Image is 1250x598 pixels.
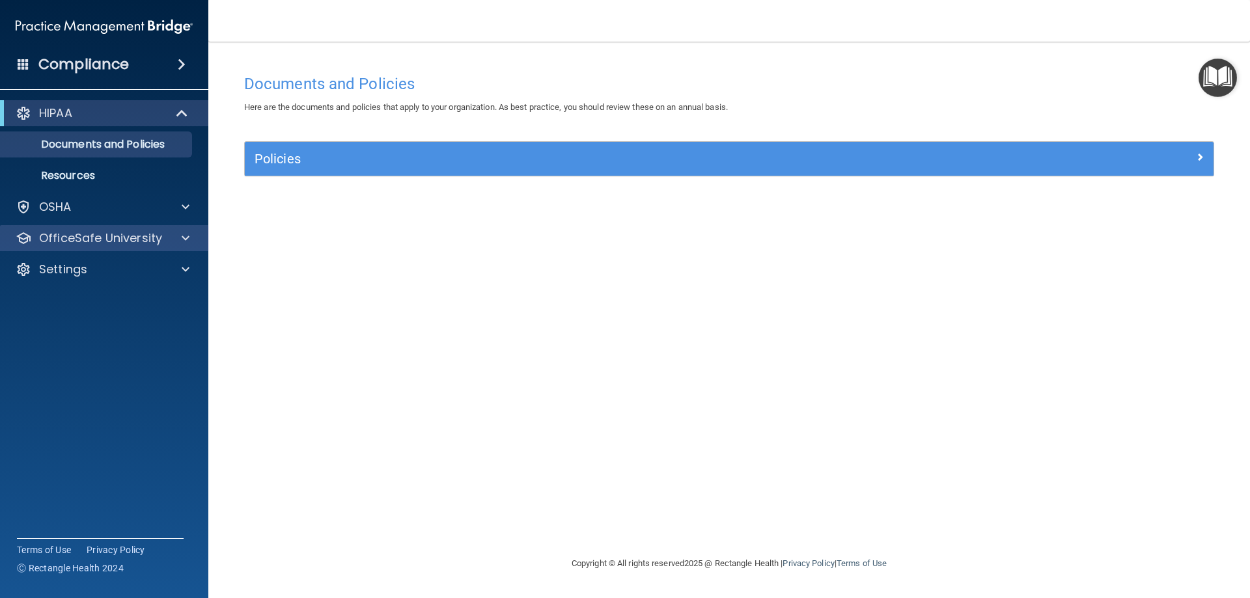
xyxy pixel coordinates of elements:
iframe: Drift Widget Chat Controller [1025,506,1234,558]
span: Here are the documents and policies that apply to your organization. As best practice, you should... [244,102,728,112]
a: Privacy Policy [87,543,145,556]
div: Copyright © All rights reserved 2025 @ Rectangle Health | | [492,543,967,584]
a: Policies [255,148,1204,169]
p: Documents and Policies [8,138,186,151]
h4: Compliance [38,55,129,74]
p: Resources [8,169,186,182]
img: PMB logo [16,14,193,40]
p: OSHA [39,199,72,215]
a: Terms of Use [17,543,71,556]
a: Settings [16,262,189,277]
p: OfficeSafe University [39,230,162,246]
a: Terms of Use [837,558,887,568]
p: HIPAA [39,105,72,121]
a: OSHA [16,199,189,215]
a: HIPAA [16,105,189,121]
h5: Policies [255,152,962,166]
span: Ⓒ Rectangle Health 2024 [17,562,124,575]
h4: Documents and Policies [244,75,1214,92]
p: Settings [39,262,87,277]
a: Privacy Policy [783,558,834,568]
button: Open Resource Center [1199,59,1237,97]
a: OfficeSafe University [16,230,189,246]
